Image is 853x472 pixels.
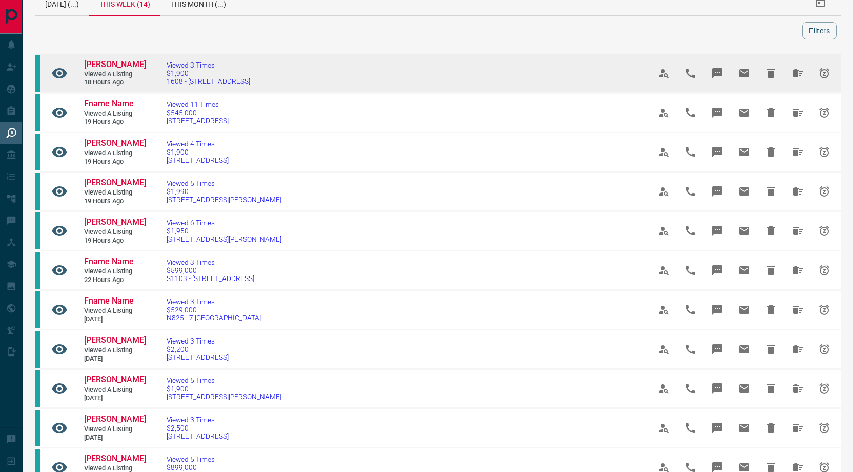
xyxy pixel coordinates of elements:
span: Viewed a Listing [84,188,146,197]
span: Call [678,376,703,401]
span: $545,000 [167,109,229,117]
span: View Profile [652,337,676,361]
span: $1,900 [167,384,281,393]
a: Fname Name [84,296,146,307]
span: Fname Name [84,296,134,306]
span: Call [678,100,703,125]
a: Viewed 3 Times$2,200[STREET_ADDRESS] [167,337,229,361]
span: Hide All from Alessandra Aguiar [785,337,810,361]
span: $2,500 [167,424,229,432]
a: Fname Name [84,99,146,110]
span: Email [732,416,757,440]
span: Viewed a Listing [84,149,146,158]
span: Hide [759,179,783,204]
span: Hide All from Fname Name [785,258,810,283]
span: Hide [759,61,783,85]
span: [STREET_ADDRESS][PERSON_NAME] [167,196,281,204]
span: Email [732,258,757,283]
span: Call [678,61,703,85]
span: Hide [759,219,783,243]
span: [DATE] [84,394,146,403]
span: 18 hours ago [84,78,146,87]
span: Call [678,140,703,164]
span: View Profile [652,100,676,125]
span: Hide All from Fname Name [785,100,810,125]
span: Viewed a Listing [84,228,146,237]
span: [PERSON_NAME] [84,178,146,187]
span: 19 hours ago [84,118,146,126]
span: Message [705,297,729,322]
span: Hide All from Alessandra Aguiar [785,61,810,85]
span: [PERSON_NAME] [84,375,146,384]
span: Viewed a Listing [84,346,146,355]
span: Hide [759,100,783,125]
span: Hide [759,297,783,322]
a: [PERSON_NAME] [84,335,146,346]
span: 22 hours ago [84,276,146,285]
a: Viewed 3 Times$2,500[STREET_ADDRESS] [167,416,229,440]
a: [PERSON_NAME] [84,217,146,228]
span: 19 hours ago [84,197,146,206]
span: Viewed a Listing [84,267,146,276]
span: [STREET_ADDRESS][PERSON_NAME] [167,235,281,243]
span: [PERSON_NAME] [84,454,146,463]
span: Hide [759,416,783,440]
span: Viewed a Listing [84,425,146,434]
a: Viewed 4 Times$1,900[STREET_ADDRESS] [167,140,229,164]
span: View Profile [652,297,676,322]
span: 19 hours ago [84,237,146,245]
span: $599,000 [167,266,254,274]
span: [PERSON_NAME] [84,59,146,69]
span: Viewed 3 Times [167,337,229,345]
span: Email [732,297,757,322]
span: Call [678,337,703,361]
span: $1,990 [167,187,281,196]
span: Snooze [812,337,837,361]
span: View Profile [652,179,676,204]
span: Message [705,219,729,243]
span: S1103 - [STREET_ADDRESS] [167,274,254,283]
span: Viewed 3 Times [167,416,229,424]
span: View Profile [652,219,676,243]
a: Viewed 6 Times$1,950[STREET_ADDRESS][PERSON_NAME] [167,219,281,243]
span: $529,000 [167,306,261,314]
div: condos.ca [35,291,40,328]
span: Snooze [812,258,837,283]
div: condos.ca [35,55,40,92]
span: [STREET_ADDRESS] [167,432,229,440]
a: [PERSON_NAME] [84,375,146,385]
span: Snooze [812,416,837,440]
span: Hide [759,258,783,283]
a: Viewed 5 Times$1,900[STREET_ADDRESS][PERSON_NAME] [167,376,281,401]
span: Snooze [812,297,837,322]
span: $1,900 [167,148,229,156]
div: condos.ca [35,173,40,210]
div: condos.ca [35,331,40,368]
a: Viewed 3 Times$1,9001608 - [STREET_ADDRESS] [167,61,250,85]
span: Viewed 4 Times [167,140,229,148]
span: [DATE] [84,434,146,442]
span: Email [732,140,757,164]
span: Snooze [812,179,837,204]
span: Hide All from Arshad Ahmed [785,416,810,440]
a: [PERSON_NAME] [84,59,146,70]
span: Email [732,179,757,204]
div: condos.ca [35,134,40,170]
span: 1608 - [STREET_ADDRESS] [167,77,250,85]
span: Hide All from Fname Name [785,297,810,322]
span: [PERSON_NAME] [84,217,146,227]
span: Call [678,297,703,322]
span: Message [705,416,729,440]
span: [DATE] [84,355,146,363]
span: 19 hours ago [84,158,146,166]
span: Email [732,337,757,361]
span: [STREET_ADDRESS] [167,156,229,164]
span: Snooze [812,61,837,85]
span: Message [705,179,729,204]
span: Viewed 3 Times [167,61,250,69]
span: Hide All from Alessandra Aguiar [785,376,810,401]
span: Call [678,219,703,243]
span: Snooze [812,140,837,164]
span: [STREET_ADDRESS] [167,353,229,361]
span: $899,000 [167,463,281,471]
